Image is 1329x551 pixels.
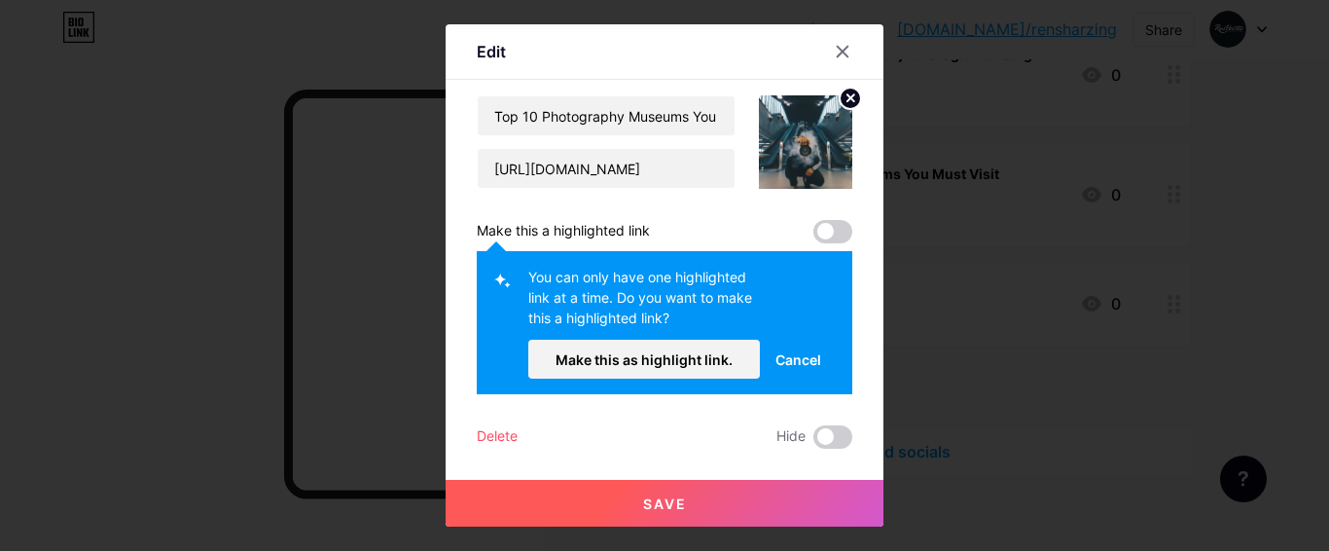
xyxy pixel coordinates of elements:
[775,349,821,370] span: Cancel
[477,220,650,243] div: Make this a highlighted link
[760,340,837,379] button: Cancel
[528,267,760,340] div: You can only have one highlighted link at a time. Do you want to make this a highlighted link?
[446,480,883,527] button: Save
[643,496,687,512] span: Save
[478,149,735,188] input: URL
[556,351,733,368] span: Make this as highlight link.
[477,40,506,63] div: Edit
[478,96,735,135] input: Title
[477,425,518,449] div: Delete
[759,95,852,189] img: link_thumbnail
[776,425,806,449] span: Hide
[528,340,760,379] button: Make this as highlight link.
